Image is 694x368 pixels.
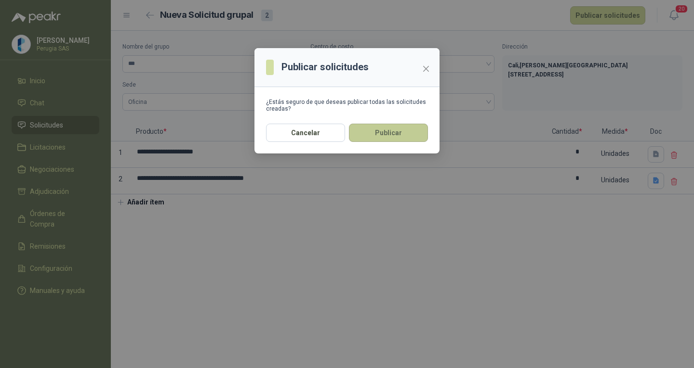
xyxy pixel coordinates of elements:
[418,61,434,76] button: Close
[349,124,428,142] button: Publicar
[266,99,428,112] div: ¿Estás seguro de que deseas publicar todas las solicitudes creadas?
[422,65,430,73] span: close
[281,60,369,75] h3: Publicar solicitudes
[266,124,345,142] button: Cancelar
